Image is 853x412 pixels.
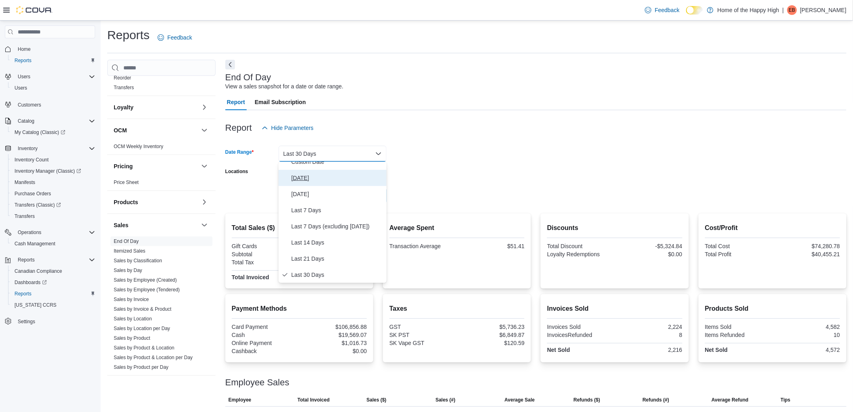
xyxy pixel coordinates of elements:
a: Sales by Employee (Tendered) [114,287,180,293]
span: Cash Management [11,239,95,249]
button: Transfers [8,211,98,222]
span: Canadian Compliance [15,268,62,274]
div: $0.00 [616,251,682,257]
h3: End Of Day [225,73,271,82]
h1: Reports [107,27,150,43]
span: Inventory Count [15,157,49,163]
button: Operations [15,228,45,237]
button: Pricing [200,161,209,171]
span: Users [15,85,27,91]
span: Last 7 Days (excluding [DATE]) [291,222,383,231]
div: View a sales snapshot for a date or date range. [225,82,343,91]
span: Sales by Product & Location [114,345,175,351]
button: Reports [15,255,38,265]
span: Reports [11,289,95,299]
span: Sales by Product [114,335,150,341]
div: $51.41 [459,243,525,249]
a: Sales by Day [114,268,142,273]
span: Sales (#) [435,397,455,403]
h3: Employee Sales [225,378,289,387]
span: [US_STATE] CCRS [15,302,56,308]
span: Sales by Product & Location per Day [114,354,193,361]
h3: Sales [114,221,129,229]
span: Users [15,72,95,82]
span: Average Sale [505,397,535,403]
span: My Catalog (Classic) [11,128,95,137]
span: Washington CCRS [11,300,95,310]
span: Customers [18,102,41,108]
a: Sales by Invoice [114,297,149,302]
a: Transfers (Classic) [11,200,64,210]
a: Transfers (Classic) [8,199,98,211]
div: 8 [616,332,682,338]
div: Total Discount [547,243,613,249]
span: Inventory Count [11,155,95,165]
button: Users [2,71,98,82]
div: $19,569.07 [301,332,367,338]
button: Reports [8,55,98,66]
span: Hide Parameters [271,124,314,132]
span: Sales by Location per Day [114,325,170,332]
img: Cova [16,6,52,14]
h3: Report [225,123,252,133]
a: [US_STATE] CCRS [11,300,60,310]
a: My Catalog (Classic) [8,127,98,138]
span: Settings [15,316,95,326]
span: Home [18,46,31,52]
span: Inventory Manager (Classic) [15,168,81,174]
span: Users [11,83,95,93]
span: Dashboards [11,278,95,287]
button: Loyalty [114,103,198,111]
span: Cash Management [15,241,55,247]
button: Hide Parameters [258,120,317,136]
span: Average Refund [712,397,749,403]
span: [DATE] [291,189,383,199]
h3: OCM [114,126,127,134]
h3: Loyalty [114,103,133,111]
a: Sales by Product & Location [114,345,175,351]
button: Sales [200,220,209,230]
a: Reports [11,289,35,299]
button: Products [114,198,198,206]
div: Items Sold [705,324,771,330]
span: Inventory [15,144,95,153]
button: Users [8,82,98,94]
a: Itemized Sales [114,248,146,254]
span: [DATE] [291,173,383,183]
span: Transfers [11,211,95,221]
nav: Complex example [5,40,95,348]
span: Refunds (#) [643,397,669,403]
div: Loyalty Redemptions [547,251,613,257]
div: Gift Cards [232,243,298,249]
span: Sales by Employee (Created) [114,277,177,283]
button: Next [225,60,235,69]
button: Settings [2,316,98,327]
a: OCM Weekly Inventory [114,144,163,149]
span: Reports [15,255,95,265]
div: Emma Buhr [787,5,797,15]
a: Transfers [11,211,38,221]
span: Price Sheet [114,179,139,186]
button: Manifests [8,177,98,188]
h2: Cost/Profit [705,223,840,233]
a: Reorder [114,75,131,81]
button: Canadian Compliance [8,266,98,277]
span: Purchase Orders [11,189,95,199]
a: Price Sheet [114,180,139,185]
button: Inventory [2,143,98,154]
div: Transaction Average [389,243,456,249]
a: Sales by Location [114,316,152,322]
button: Home [2,43,98,55]
span: Last 7 Days [291,205,383,215]
span: Sales ($) [366,397,386,403]
button: Sales [114,221,198,229]
a: Dashboards [11,278,50,287]
h2: Taxes [389,304,524,314]
span: Report [227,94,245,110]
span: EB [789,5,795,15]
a: Settings [15,317,38,326]
p: | [782,5,784,15]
